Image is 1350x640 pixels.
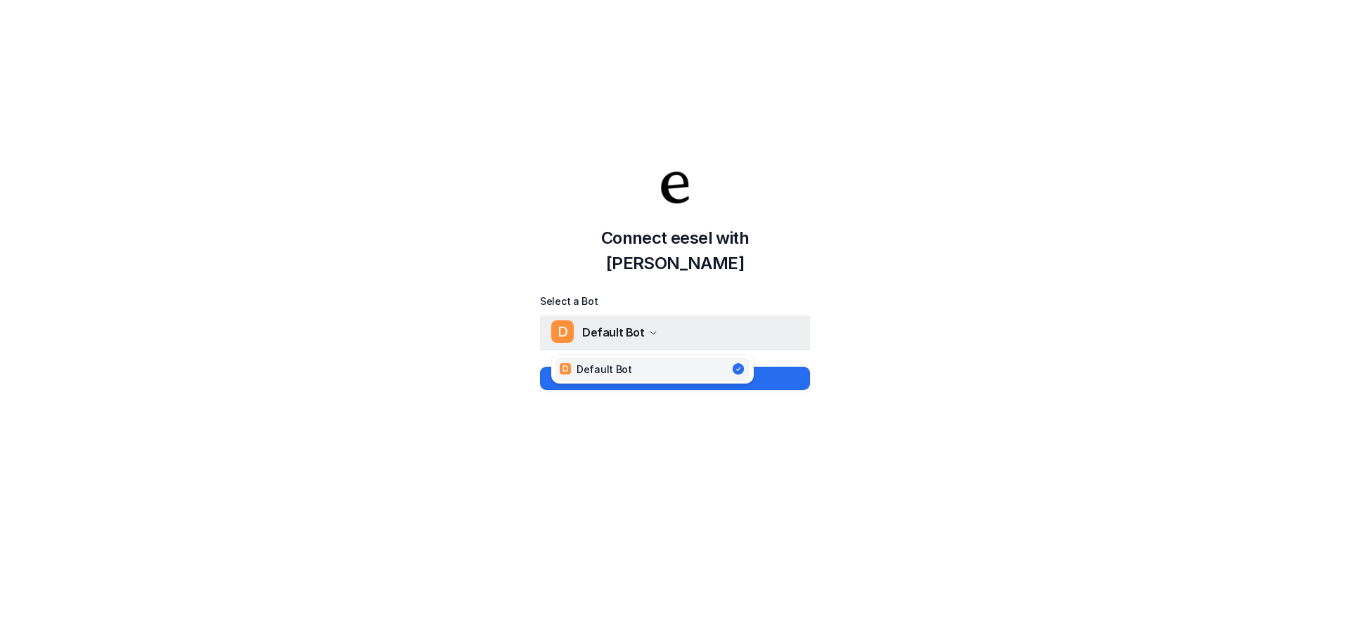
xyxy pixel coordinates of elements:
[582,322,645,342] span: Default Bot
[551,320,574,343] span: D
[540,315,810,349] button: DDefault Bot
[551,355,754,384] div: DDefault Bot
[560,362,632,377] div: Default Bot
[560,363,571,374] span: D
